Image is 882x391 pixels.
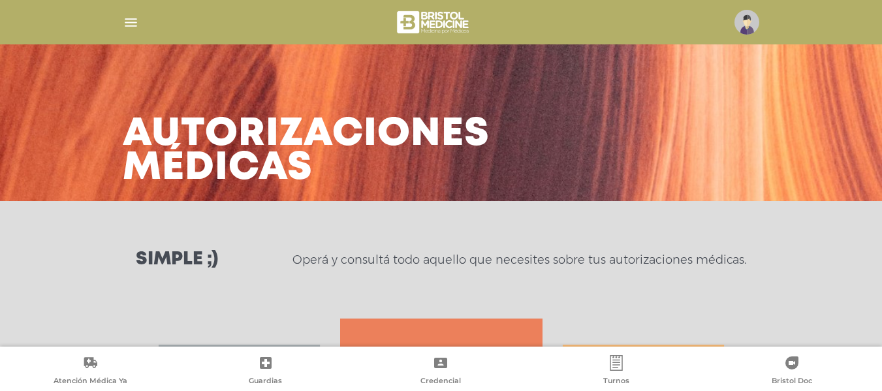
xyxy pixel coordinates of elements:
span: Turnos [603,376,629,388]
a: Credencial [353,355,529,388]
img: Cober_menu-lines-white.svg [123,14,139,31]
a: Guardias [178,355,354,388]
h3: Simple ;) [136,251,218,269]
a: Bristol Doc [704,355,879,388]
img: bristol-medicine-blanco.png [395,7,473,38]
span: Credencial [420,376,461,388]
h3: Autorizaciones médicas [123,117,490,185]
p: Operá y consultá todo aquello que necesites sobre tus autorizaciones médicas. [292,252,746,268]
span: Bristol Doc [772,376,812,388]
span: Atención Médica Ya [54,376,127,388]
a: Turnos [529,355,704,388]
a: Atención Médica Ya [3,355,178,388]
span: Guardias [249,376,282,388]
img: profile-placeholder.svg [734,10,759,35]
